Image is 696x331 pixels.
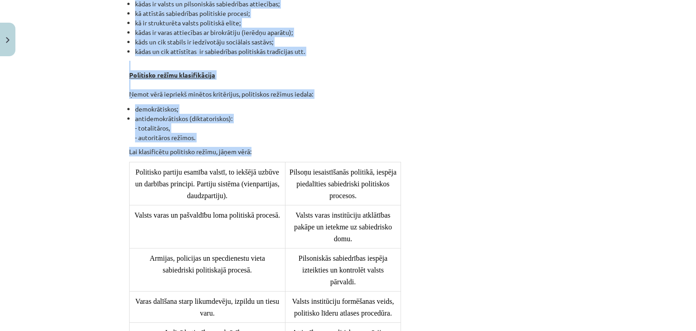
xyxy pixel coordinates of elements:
span: Valsts institūciju formēšanas veids, politisko līderu atlases procedūra. [292,297,396,317]
span: Pilsoniskās sabiedrības iespēja izteikties un kontrolēt valsts pārvaldi. [299,254,389,286]
li: kādas un cik attīstītas ir sabiedrības politiskās tradīcijas utt. [135,47,567,56]
p: Ņemot vērā iepriekš minētos kritērijus, politiskos režīmus iedala: [129,61,567,99]
li: kā attīstās sabiedrības politiskie procesi; [135,9,567,18]
span: Politisko partiju esamība valstī, to iekšējā uzbūve un darbības principi. Partiju sistēma (vienpa... [135,168,281,200]
img: icon-close-lesson-0947bae3869378f0d4975bcd49f059093ad1ed9edebbc8119c70593378902aed.svg [6,37,10,43]
li: antidemokrātiskos (diktatoriskos): - totalitāros, - autoritāros režīmos. [135,114,567,142]
li: kāds un cik stabils ir iedzīvotāju sociālais sastāvs; [135,37,567,47]
li: demokrātiskos; [135,104,567,114]
p: Lai klasificētu politisko režīmu, jāņem vērā: [129,147,567,156]
li: kā ir strukturēta valsts politiskā elite; [135,18,567,28]
span: Armijas, policijas un specdienestu vieta sabiedriski politiskajā procesā. [150,254,267,274]
span: Pilsoņu iesaistīšanās politikā, iespēja piedalīties sabiedriski politiskos procesos. [290,168,398,200]
span: Varas dalīšana starp likumdevēju, izpildu un tiesu varu. [135,297,281,317]
span: Valsts varas un pašvaldību loma politiskā procesā. [135,211,280,219]
u: Politisko režīmu klasifikācija [129,71,215,79]
li: kādas ir varas attiecības ar birokrātiju (ierēdņu aparātu); [135,28,567,37]
span: Valsts varas institūciju atklātības pakāpe un ietekme uz sabiedrisko domu. [294,211,394,243]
